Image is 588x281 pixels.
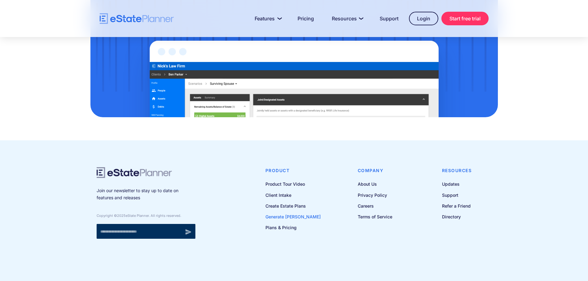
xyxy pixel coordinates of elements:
[97,224,195,239] form: Newsletter signup
[442,180,472,188] a: Updates
[290,12,321,25] a: Pricing
[358,191,392,199] a: Privacy Policy
[372,12,406,25] a: Support
[97,213,195,218] div: Copyright © eState Planner. All rights reserved.
[79,0,101,6] span: Last Name
[442,191,472,199] a: Support
[265,180,321,188] a: Product Tour Video
[265,167,321,174] h4: Product
[409,12,438,25] a: Login
[265,191,321,199] a: Client Intake
[442,213,472,221] a: Directory
[358,180,392,188] a: About Us
[97,187,195,201] p: Join our newsletter to stay up to date on features and releases
[247,12,287,25] a: Features
[358,213,392,221] a: Terms of Service
[358,167,392,174] h4: Company
[265,224,321,231] a: Plans & Pricing
[442,167,472,174] h4: Resources
[442,202,472,210] a: Refer a Friend
[117,213,126,218] span: 2025
[441,12,489,25] a: Start free trial
[265,213,321,221] a: Generate [PERSON_NAME]
[358,202,392,210] a: Careers
[100,13,174,24] a: home
[265,202,321,210] a: Create Estate Plans
[324,12,369,25] a: Resources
